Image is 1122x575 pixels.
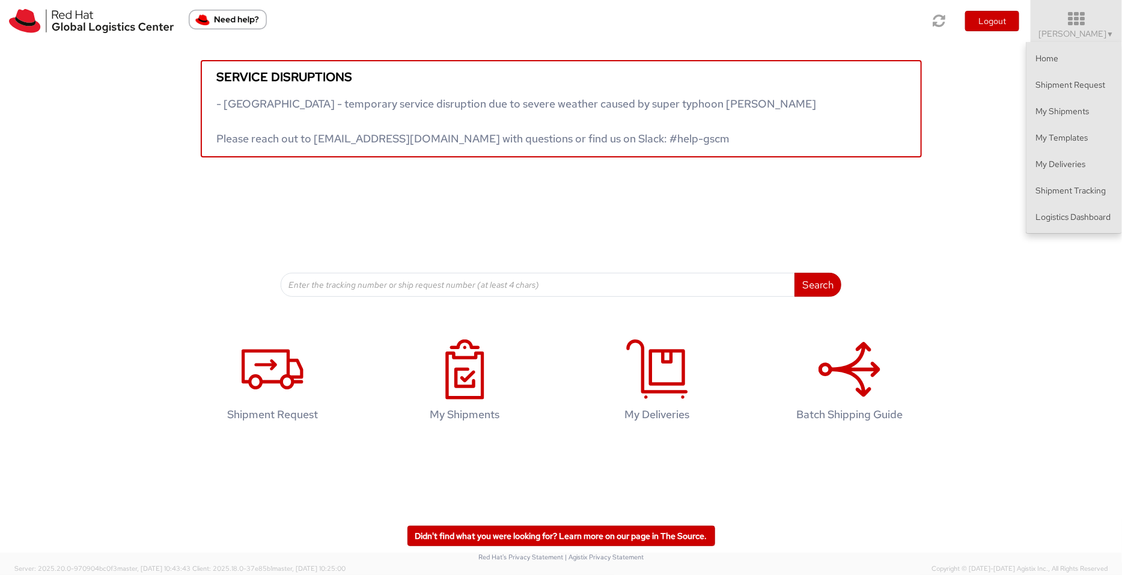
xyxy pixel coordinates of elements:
[388,409,543,421] h4: My Shipments
[217,70,906,84] h5: Service disruptions
[478,553,563,561] a: Red Hat's Privacy Statement
[965,11,1019,31] button: Logout
[117,564,191,573] span: master, [DATE] 10:43:43
[272,564,346,573] span: master, [DATE] 10:25:00
[189,10,267,29] button: Need help?
[217,97,817,145] span: - [GEOGRAPHIC_DATA] - temporary service disruption due to severe weather caused by super typhoon ...
[1039,28,1114,39] span: [PERSON_NAME]
[1026,204,1122,230] a: Logistics Dashboard
[1026,177,1122,204] a: Shipment Tracking
[375,327,555,439] a: My Shipments
[1026,45,1122,71] a: Home
[192,564,346,573] span: Client: 2025.18.0-37e85b1
[195,409,350,421] h4: Shipment Request
[580,409,735,421] h4: My Deliveries
[1026,71,1122,98] a: Shipment Request
[567,327,748,439] a: My Deliveries
[565,553,644,561] a: | Agistix Privacy Statement
[1026,124,1122,151] a: My Templates
[931,564,1108,574] span: Copyright © [DATE]-[DATE] Agistix Inc., All Rights Reserved
[1026,151,1122,177] a: My Deliveries
[407,526,715,546] a: Didn't find what you were looking for? Learn more on our page in The Source.
[14,564,191,573] span: Server: 2025.20.0-970904bc0f3
[794,273,841,297] button: Search
[201,60,922,157] a: Service disruptions - [GEOGRAPHIC_DATA] - temporary service disruption due to severe weather caus...
[772,409,927,421] h4: Batch Shipping Guide
[1026,98,1122,124] a: My Shipments
[1107,29,1114,39] span: ▼
[760,327,940,439] a: Batch Shipping Guide
[281,273,796,297] input: Enter the tracking number or ship request number (at least 4 chars)
[9,9,174,33] img: rh-logistics-00dfa346123c4ec078e1.svg
[183,327,363,439] a: Shipment Request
